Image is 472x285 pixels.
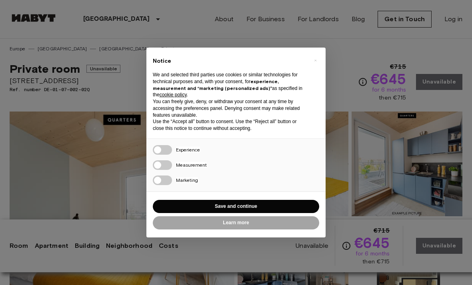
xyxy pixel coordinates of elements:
button: Close this notice [309,54,322,67]
button: Save and continue [153,200,319,213]
strong: experience, measurement and “marketing (personalized ads)” [153,78,279,91]
p: Use the “Accept all” button to consent. Use the “Reject all” button or close this notice to conti... [153,118,306,132]
p: You can freely give, deny, or withdraw your consent at any time by accessing the preferences pane... [153,98,306,118]
span: Measurement [176,162,207,168]
h2: Notice [153,57,306,65]
span: × [314,56,317,65]
span: Experience [176,147,200,153]
button: Learn more [153,216,319,229]
a: cookie policy [160,92,187,98]
p: We and selected third parties use cookies or similar technologies for technical purposes and, wit... [153,72,306,98]
span: Marketing [176,177,198,183]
